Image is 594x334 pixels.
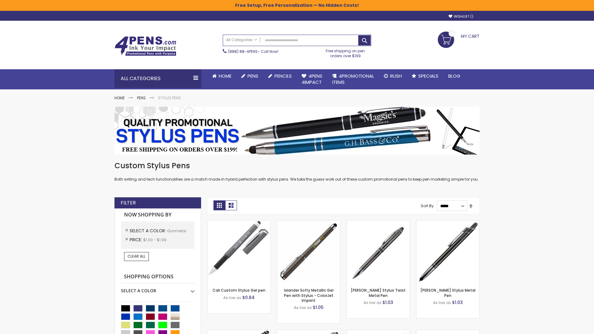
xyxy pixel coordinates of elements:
[219,73,231,79] span: Home
[127,254,145,259] span: Clear All
[124,252,149,261] a: Clear All
[416,221,479,283] img: Olson Stylus Metal Pen-Gunmetal
[332,73,374,85] span: 4PROMOTIONAL ITEMS
[379,69,407,83] a: Rush
[277,221,340,283] img: Islander Softy Metallic Gel Pen with Stylus - ColorJet Imprint-Gunmetal
[382,299,393,306] span: $1.03
[114,69,201,88] div: All Categories
[421,203,434,208] label: Sort By
[130,228,167,234] span: Select A Color
[114,36,176,56] img: 4Pens Custom Pens and Promotional Products
[114,161,480,171] h1: Custom Stylus Pens
[418,73,438,79] span: Specials
[327,69,379,89] a: 4PROMOTIONALITEMS
[226,37,257,42] span: All Categories
[236,69,263,83] a: Pens
[294,305,312,310] span: As low as
[347,220,410,225] a: Colter Stylus Twist Metal Pen-Gunmetal
[320,46,372,58] div: Free shipping on pen orders over $199
[121,199,136,206] strong: Filter
[208,221,270,283] img: Cali Custom Stylus Gel pen-Gunmetal
[443,69,465,83] a: Blog
[390,73,402,79] span: Rush
[420,288,476,298] a: [PERSON_NAME] Stylus Metal Pen
[223,295,241,300] span: As low as
[167,228,186,233] span: Gunmetal
[158,95,181,101] strong: Stylus Pens
[284,288,334,303] a: Islander Softy Metallic Gel Pen with Stylus - ColorJet Imprint
[302,73,322,85] span: 4Pens 4impact
[452,299,463,306] span: $1.03
[297,69,327,89] a: 4Pens4impact
[137,95,146,101] a: Pens
[121,208,195,221] strong: Now Shopping by
[347,221,410,283] img: Colter Stylus Twist Metal Pen-Gunmetal
[351,288,406,298] a: [PERSON_NAME] Stylus Twist Metal Pen
[407,69,443,83] a: Specials
[416,220,479,225] a: Olson Stylus Metal Pen-Gunmetal
[130,237,143,243] span: Price
[121,270,195,284] strong: Shopping Options
[208,220,270,225] a: Cali Custom Stylus Gel pen-Gunmetal
[207,69,236,83] a: Home
[277,220,340,225] a: Islander Softy Metallic Gel Pen with Stylus - ColorJet Imprint-Gunmetal
[114,95,125,101] a: Home
[433,300,451,305] span: As low as
[242,294,255,301] span: $0.84
[448,73,460,79] span: Blog
[364,300,381,305] span: As low as
[228,49,278,54] span: - Call Now!
[228,49,258,54] a: (888) 88-4PENS
[121,283,195,294] div: Select A Color
[263,69,297,83] a: Pencils
[213,200,225,210] strong: Grid
[114,161,480,182] div: Both writing and tech functionalities are a match made in hybrid perfection with stylus pens. We ...
[213,288,265,293] a: Cali Custom Stylus Gel pen
[247,73,258,79] span: Pens
[449,14,473,19] a: Wishlist
[143,237,166,242] span: $1.00 - $1.99
[114,107,480,155] img: Stylus Pens
[274,73,292,79] span: Pencils
[313,304,324,310] span: $1.05
[223,35,260,45] a: All Categories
